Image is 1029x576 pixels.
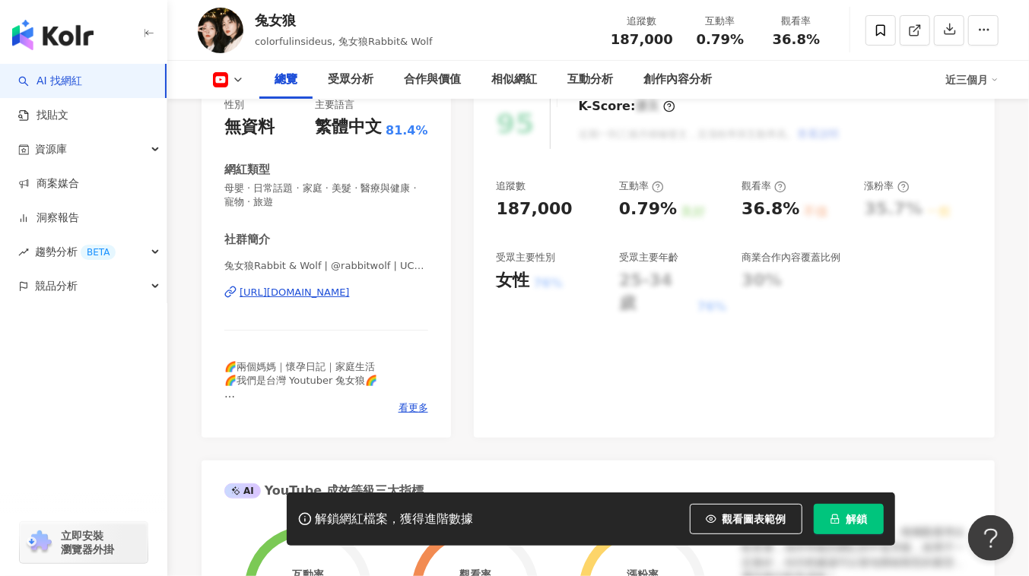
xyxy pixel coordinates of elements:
div: 女性 [497,269,530,293]
div: 追蹤數 [611,14,673,29]
span: 觀看圖表範例 [723,513,786,525]
div: BETA [81,245,116,260]
div: 漲粉率 [865,179,910,193]
span: 0.79% [697,32,744,47]
img: chrome extension [24,530,54,555]
div: [URL][DOMAIN_NAME] [240,286,350,299]
div: AI [224,483,261,498]
div: 網紅類型 [224,162,270,178]
div: 解鎖網紅檔案，獲得進階數據 [316,511,474,527]
div: 繁體中文 [315,116,382,139]
span: 187,000 [611,31,673,47]
div: 觀看率 [767,14,825,29]
button: 解鎖 [814,504,884,534]
span: 資源庫 [35,132,67,166]
img: KOL Avatar [198,8,243,53]
span: 競品分析 [35,269,78,303]
div: 36.8% [742,198,799,221]
span: colorfulinsideus, 兔女狼Rabbit& Wolf [255,36,433,47]
div: 主要語言 [315,98,354,112]
div: 追蹤數 [497,179,526,193]
span: 兔女狼Rabbit & Wolf | @rabbitwolf | UCBDeBS8Nk9DqHiuOdiJjMKw [224,259,428,273]
a: chrome extension立即安裝 瀏覽器外掛 [20,522,148,563]
span: 趨勢分析 [35,235,116,269]
span: 36.8% [773,32,820,47]
div: 互動率 [691,14,749,29]
a: [URL][DOMAIN_NAME] [224,286,428,299]
a: 找貼文 [18,108,68,123]
div: 受眾主要年齡 [619,251,678,264]
div: 性別 [224,98,244,112]
div: 觀看率 [742,179,786,193]
span: 解鎖 [846,513,868,525]
div: K-Score : [579,98,675,115]
span: 母嬰 · 日常話題 · 家庭 · 美髮 · 醫療與健康 · 寵物 · 旅遊 [224,182,428,209]
div: 近三個月 [945,68,999,92]
span: 立即安裝 瀏覽器外掛 [61,529,114,556]
a: 洞察報告 [18,210,79,226]
div: 相似網紅 [491,71,537,89]
div: YouTube 成效等級三大指標 [224,483,424,499]
div: 受眾主要性別 [497,251,556,264]
div: 創作內容分析 [643,71,712,89]
span: rise [18,247,29,258]
a: 商案媒合 [18,176,79,191]
span: 81.4% [386,122,428,139]
div: 兔女狼 [255,11,433,30]
div: 互動分析 [567,71,613,89]
div: 互動率 [619,179,664,193]
div: 總覽 [275,71,297,89]
span: lock [830,514,840,524]
div: 社群簡介 [224,232,270,248]
div: 合作與價值 [404,71,461,89]
div: 受眾分析 [328,71,373,89]
div: 商業合作內容覆蓋比例 [742,251,840,264]
div: 0.79% [619,198,677,221]
button: 觀看圖表範例 [690,504,802,534]
a: searchAI 找網紅 [18,74,82,89]
img: logo [12,20,94,50]
div: 無資料 [224,116,275,139]
span: 看更多 [399,401,428,415]
div: 187,000 [497,198,573,221]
